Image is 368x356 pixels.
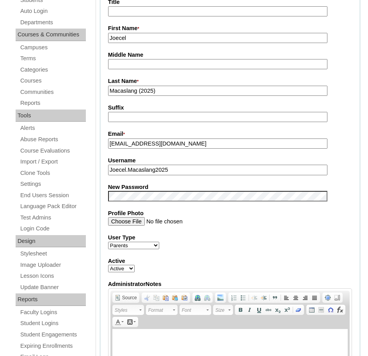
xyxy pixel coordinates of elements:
[113,293,139,302] a: Source
[121,295,137,301] span: Source
[20,330,86,340] a: Student Engagements
[20,98,86,108] a: Reports
[108,156,352,165] label: Username
[20,43,86,52] a: Campuses
[148,306,172,315] span: Format
[283,306,292,314] a: Superscript
[182,306,205,315] span: Font
[20,282,86,292] a: Update Banner
[112,305,144,315] a: Styles
[20,87,86,97] a: Communities
[20,213,86,223] a: Test Admins
[323,293,332,302] a: Maximize
[16,29,86,41] div: Courses & Communities
[264,306,273,314] a: Strike Through
[125,318,137,326] a: Background Color
[108,130,352,138] label: Email
[254,306,264,314] a: Underline
[236,306,245,314] a: Bold
[108,280,352,288] label: AdministratorNotes
[108,209,352,218] label: Profile Photo
[146,305,178,315] a: Format
[216,293,225,302] a: Add Image
[291,293,300,302] a: Center
[213,305,233,315] a: Size
[332,293,342,302] a: Show Blocks
[108,104,352,112] label: Suffix
[108,234,352,242] label: User Type
[108,51,352,59] label: Middle Name
[161,293,171,302] a: Paste
[316,306,326,314] a: Insert Horizontal Line
[108,183,352,191] label: New Password
[108,257,352,265] label: Active
[20,224,86,234] a: Login Code
[180,293,189,302] a: Paste from Word
[20,135,86,144] a: Abuse Reports
[142,293,152,302] a: Cut
[108,24,352,33] label: First Name
[20,307,86,317] a: Faculty Logins
[20,76,86,86] a: Courses
[20,341,86,351] a: Expiring Enrollments
[307,306,316,314] a: Table
[20,157,86,167] a: Import / Export
[20,54,86,63] a: Terms
[294,306,303,314] a: Remove Format
[171,293,180,302] a: Paste as plain text
[113,318,125,326] a: Text Color
[16,293,86,306] div: Reports
[108,77,352,86] label: Last Name
[193,293,203,302] a: Link
[20,146,86,156] a: Course Evaluations
[259,293,268,302] a: Increase Indent
[238,293,248,302] a: Insert/Remove Bulleted List
[20,260,86,270] a: Image Uploader
[20,168,86,178] a: Clone Tools
[250,293,259,302] a: Decrease Indent
[20,191,86,200] a: End Users Session
[115,306,138,315] span: Styles
[20,271,86,281] a: Lesson Icons
[335,306,345,314] a: Insert Equation
[326,306,335,314] a: Insert Special Character
[180,305,211,315] a: Font
[20,318,86,328] a: Student Logins
[273,306,283,314] a: Subscript
[310,293,319,302] a: Justify
[270,293,280,302] a: Block Quote
[229,293,238,302] a: Insert/Remove Numbered List
[20,249,86,259] a: Stylesheet
[20,6,86,16] a: Auto Login
[20,201,86,211] a: Language Pack Editor
[203,293,212,302] a: Unlink
[20,65,86,75] a: Categories
[245,306,254,314] a: Italic
[20,123,86,133] a: Alerts
[152,293,161,302] a: Copy
[215,306,227,315] span: Size
[16,110,86,122] div: Tools
[16,235,86,248] div: Design
[20,18,86,27] a: Departments
[300,293,310,302] a: Align Right
[20,179,86,189] a: Settings
[282,293,291,302] a: Align Left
